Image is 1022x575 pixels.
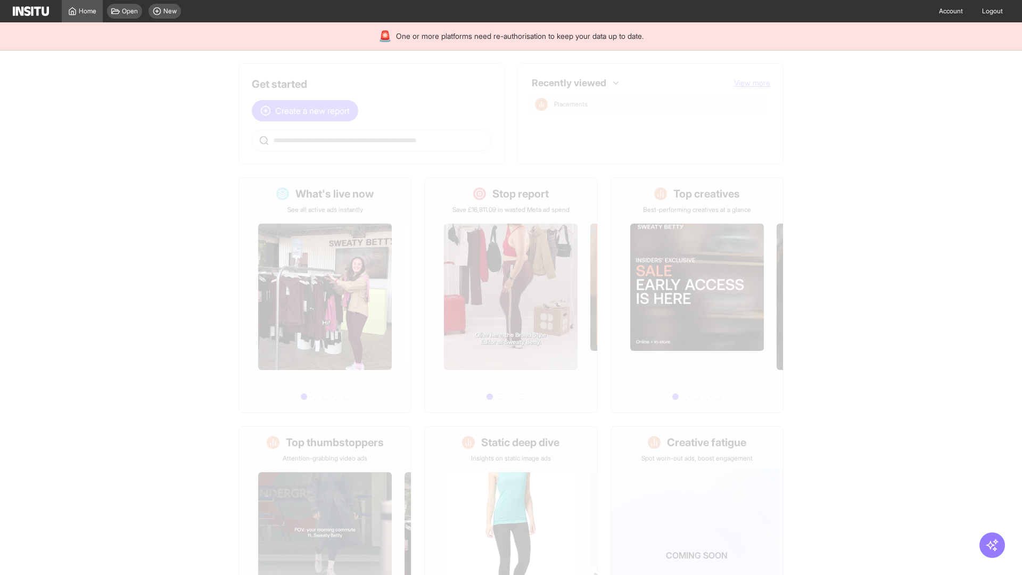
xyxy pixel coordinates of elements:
[163,7,177,15] span: New
[396,31,644,42] span: One or more platforms need re-authorisation to keep your data up to date.
[122,7,138,15] span: Open
[378,29,392,44] div: 🚨
[13,6,49,16] img: Logo
[79,7,96,15] span: Home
